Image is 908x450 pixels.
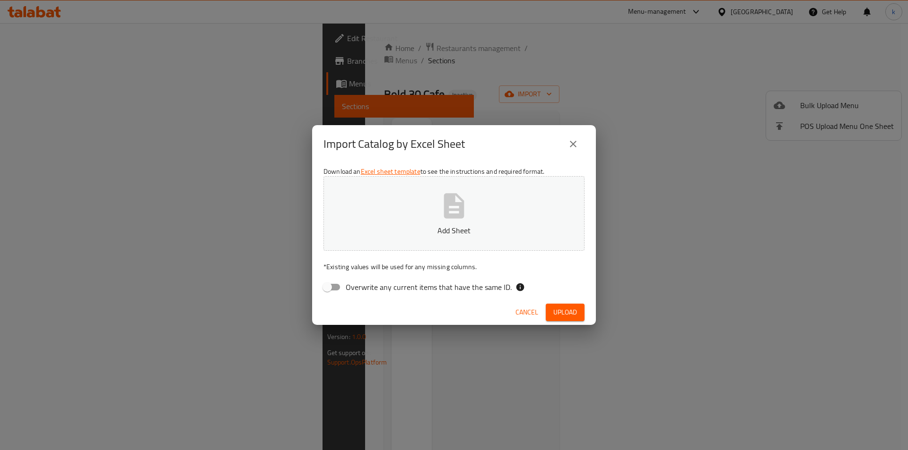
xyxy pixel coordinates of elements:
span: Upload [553,306,577,318]
button: Cancel [512,304,542,321]
div: Download an to see the instructions and required format. [312,163,596,300]
button: Add Sheet [323,176,585,251]
button: close [562,133,585,155]
p: Existing values will be used for any missing columns. [323,262,585,272]
span: Overwrite any current items that have the same ID. [346,281,512,293]
a: Excel sheet template [361,165,420,178]
h2: Import Catalog by Excel Sheet [323,136,465,152]
svg: If the overwrite option isn't selected, then the items that match an existing ID will be ignored ... [515,282,525,292]
button: Upload [546,304,585,321]
p: Add Sheet [338,225,570,236]
span: Cancel [515,306,538,318]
